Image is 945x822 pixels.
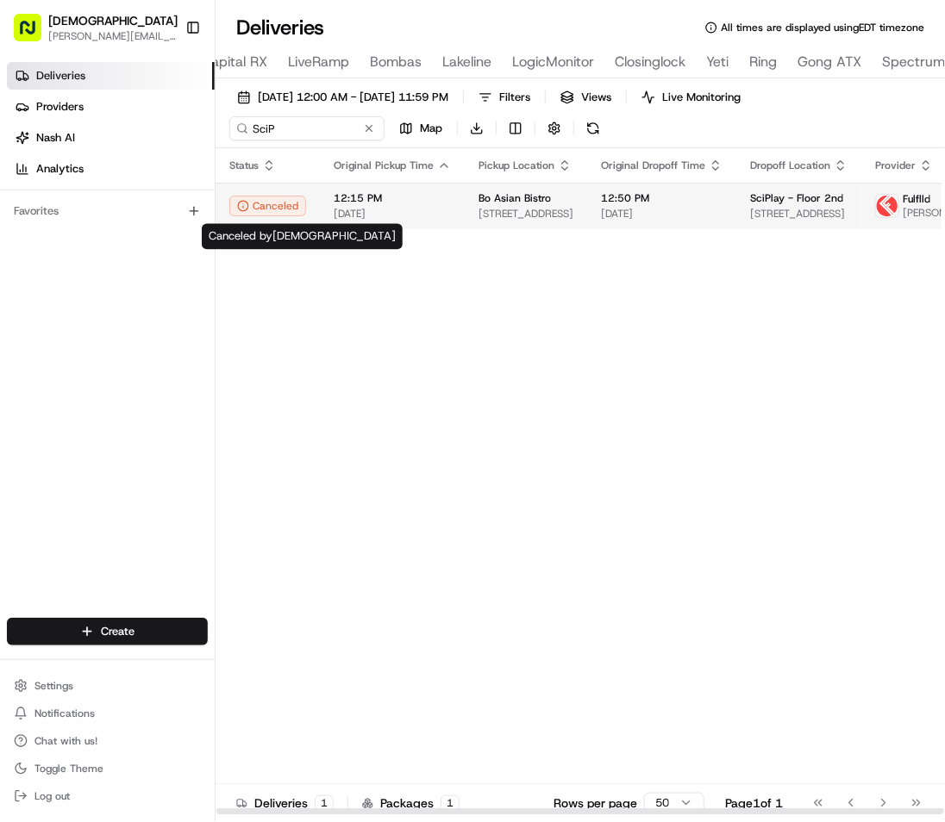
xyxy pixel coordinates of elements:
[7,674,208,698] button: Settings
[34,762,103,775] span: Toggle Theme
[442,52,491,72] span: Lakeline
[17,164,48,195] img: 1736555255976-a54dd68f-1ca7-489b-9aae-adbdc363a1c4
[17,251,31,265] div: 📗
[634,85,748,109] button: Live Monitoring
[750,159,830,172] span: Dropoff Location
[209,229,396,244] span: Canceled by [DEMOGRAPHIC_DATA]
[139,242,284,273] a: 💻API Documentation
[601,207,723,221] span: [DATE]
[315,795,334,811] div: 1
[7,62,215,90] a: Deliveries
[875,159,916,172] span: Provider
[146,251,160,265] div: 💻
[749,52,777,72] span: Ring
[362,794,460,812] div: Packages
[420,121,442,136] span: Map
[581,116,605,140] button: Refresh
[34,679,73,693] span: Settings
[499,90,530,105] span: Filters
[750,191,843,205] span: SciPlay - Floor 2nd
[7,155,215,183] a: Analytics
[334,191,451,205] span: 12:15 PM
[36,161,84,177] span: Analytics
[293,169,314,190] button: Start new chat
[479,207,573,221] span: [STREET_ADDRESS]
[59,164,283,181] div: Start new chat
[17,16,52,51] img: Nash
[10,242,139,273] a: 📗Knowledge Base
[441,795,460,811] div: 1
[236,14,324,41] h1: Deliveries
[101,624,135,639] span: Create
[7,197,208,225] div: Favorites
[288,52,349,72] span: LiveRamp
[554,794,637,812] p: Rows per page
[7,93,215,121] a: Providers
[479,159,554,172] span: Pickup Location
[370,52,422,72] span: Bombas
[601,159,705,172] span: Original Dropoff Time
[229,159,259,172] span: Status
[601,191,723,205] span: 12:50 PM
[7,701,208,725] button: Notifications
[163,249,277,266] span: API Documentation
[45,110,285,128] input: Clear
[229,116,385,140] input: Type to search
[7,618,208,645] button: Create
[34,734,97,748] span: Chat with us!
[7,757,208,781] button: Toggle Theme
[258,90,448,105] span: [DATE] 12:00 AM - [DATE] 11:59 PM
[615,52,685,72] span: Closinglock
[36,68,85,84] span: Deliveries
[334,207,451,221] span: [DATE]
[750,207,848,221] span: [STREET_ADDRESS]
[721,21,924,34] span: All times are displayed using EDT timezone
[229,85,456,109] button: [DATE] 12:00 AM - [DATE] 11:59 PM
[48,12,178,29] button: [DEMOGRAPHIC_DATA]
[553,85,619,109] button: Views
[236,794,334,812] div: Deliveries
[229,196,306,216] button: Canceled
[876,195,898,217] img: profile_Fulflld_OnFleet_Thistle_SF.png
[7,784,208,808] button: Log out
[36,99,84,115] span: Providers
[202,52,267,72] span: Capital RX
[706,52,729,72] span: Yeti
[17,68,314,96] p: Welcome 👋
[581,90,611,105] span: Views
[122,290,209,304] a: Powered byPylon
[334,159,434,172] span: Original Pickup Time
[512,52,594,72] span: LogicMonitor
[471,85,538,109] button: Filters
[903,192,930,206] span: Fulflld
[798,52,861,72] span: Gong ATX
[34,249,132,266] span: Knowledge Base
[34,789,70,803] span: Log out
[172,291,209,304] span: Pylon
[36,130,75,146] span: Nash AI
[7,7,178,48] button: [DEMOGRAPHIC_DATA][PERSON_NAME][EMAIL_ADDRESS][DOMAIN_NAME]
[48,29,178,43] button: [PERSON_NAME][EMAIL_ADDRESS][DOMAIN_NAME]
[7,124,215,152] a: Nash AI
[479,191,551,205] span: Bo Asian Bistro
[34,707,95,720] span: Notifications
[662,90,741,105] span: Live Monitoring
[882,52,945,72] span: Spectrum
[7,729,208,753] button: Chat with us!
[59,181,218,195] div: We're available if you need us!
[391,116,450,140] button: Map
[725,794,783,812] div: Page 1 of 1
